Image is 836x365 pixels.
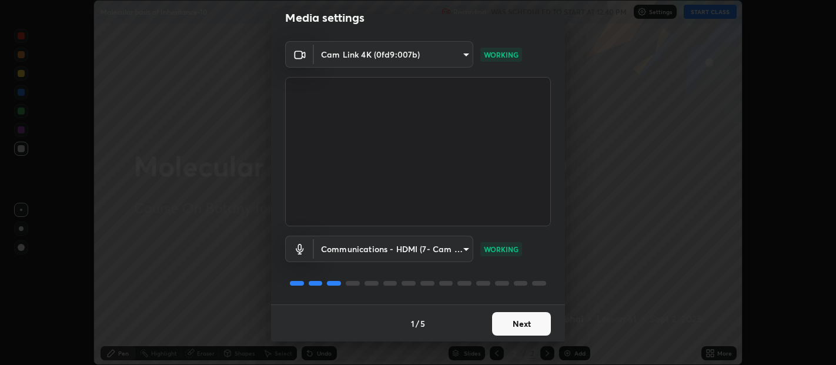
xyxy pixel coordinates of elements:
[285,10,365,25] h2: Media settings
[420,317,425,330] h4: 5
[416,317,419,330] h4: /
[411,317,414,330] h4: 1
[314,41,473,68] div: Cam Link 4K (0fd9:007b)
[314,236,473,262] div: Cam Link 4K (0fd9:007b)
[484,49,519,60] p: WORKING
[492,312,551,336] button: Next
[484,244,519,255] p: WORKING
